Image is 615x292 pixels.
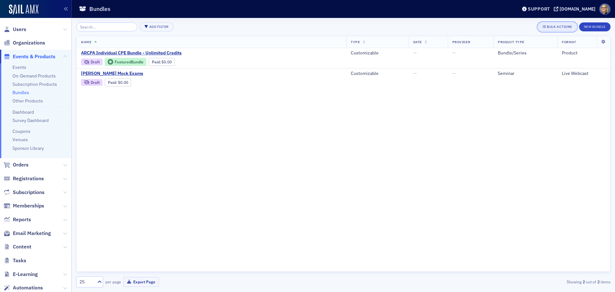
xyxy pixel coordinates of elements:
[4,284,43,291] a: Automations
[413,50,417,56] span: —
[4,26,26,33] a: Users
[12,90,29,95] a: Bundles
[105,58,146,66] div: Featured Bundle
[4,271,38,278] a: E-Learning
[538,22,577,31] button: Bulk Actions
[560,6,595,12] div: [DOMAIN_NAME]
[13,189,45,196] span: Subscriptions
[13,53,55,60] span: Events & Products
[4,243,31,250] a: Content
[140,22,174,31] button: Add Filter
[4,257,26,264] a: Tasks
[152,60,160,64] a: Paid
[452,40,470,44] span: Provider
[12,118,49,123] a: Survey Dashboard
[89,5,111,13] h1: Bundles
[581,279,586,285] strong: 2
[4,230,51,237] a: Email Marketing
[599,4,611,15] span: Profile
[452,50,456,56] span: —
[4,189,45,196] a: Subscriptions
[105,279,121,285] label: per page
[13,175,44,182] span: Registrations
[562,40,576,44] span: Format
[12,81,57,87] a: Subscription Products
[115,60,143,64] div: Featured Bundle
[149,58,175,66] div: Paid: 0 - $0
[91,60,100,64] div: Draft
[91,81,100,84] div: Draft
[498,50,553,56] div: Bundle/Series
[12,137,28,142] a: Venues
[547,25,572,28] div: Bulk Actions
[413,40,422,44] span: Date
[13,161,29,168] span: Orders
[79,279,94,285] div: 25
[13,284,43,291] span: Automations
[152,60,162,64] span: :
[13,257,26,264] span: Tasks
[81,79,102,86] div: Draft
[123,277,159,287] button: Export Page
[12,64,26,70] a: Events
[161,60,172,64] span: $0.00
[554,7,598,11] button: [DOMAIN_NAME]
[351,40,360,44] span: Type
[4,202,44,209] a: Memberships
[12,98,43,104] a: Other Products
[105,78,131,86] div: Paid: 0 - $0
[118,80,128,85] span: $0.00
[9,4,38,15] img: SailAMX
[13,243,31,250] span: Content
[498,40,524,44] span: Product Type
[562,50,606,56] div: Product
[81,59,102,65] div: Draft
[13,216,31,223] span: Reports
[596,279,601,285] strong: 2
[12,128,30,134] a: Coupons
[4,39,45,46] a: Organizations
[351,71,404,77] div: Customizable
[452,70,456,76] span: —
[12,109,34,115] a: Dashboard
[4,53,55,60] a: Events & Products
[76,22,137,31] input: Search…
[579,23,611,29] a: New Bundle
[562,71,606,77] div: Live Webcast
[4,216,31,223] a: Reports
[13,26,26,33] span: Users
[4,161,29,168] a: Orders
[13,39,45,46] span: Organizations
[12,73,56,79] a: On-Demand Products
[81,71,189,77] span: Surgent Mock Exams
[4,175,44,182] a: Registrations
[413,70,417,76] span: —
[108,80,118,85] span: :
[351,50,404,56] div: Customizable
[13,202,44,209] span: Memberships
[81,40,91,44] span: Name
[528,6,550,12] div: Support
[81,50,189,56] span: ARCPA Individual CPE Bundle - Unlimited Credits
[437,279,611,285] div: Showing out of items
[108,80,116,85] a: Paid
[579,22,611,31] button: New Bundle
[13,230,51,237] span: Email Marketing
[498,71,553,77] div: Seminar
[13,271,38,278] span: E-Learning
[81,50,232,56] a: ARCPA Individual CPE Bundle - Unlimited Credits
[81,71,189,77] a: [PERSON_NAME] Mock Exams
[12,145,44,151] a: Sponsor Library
